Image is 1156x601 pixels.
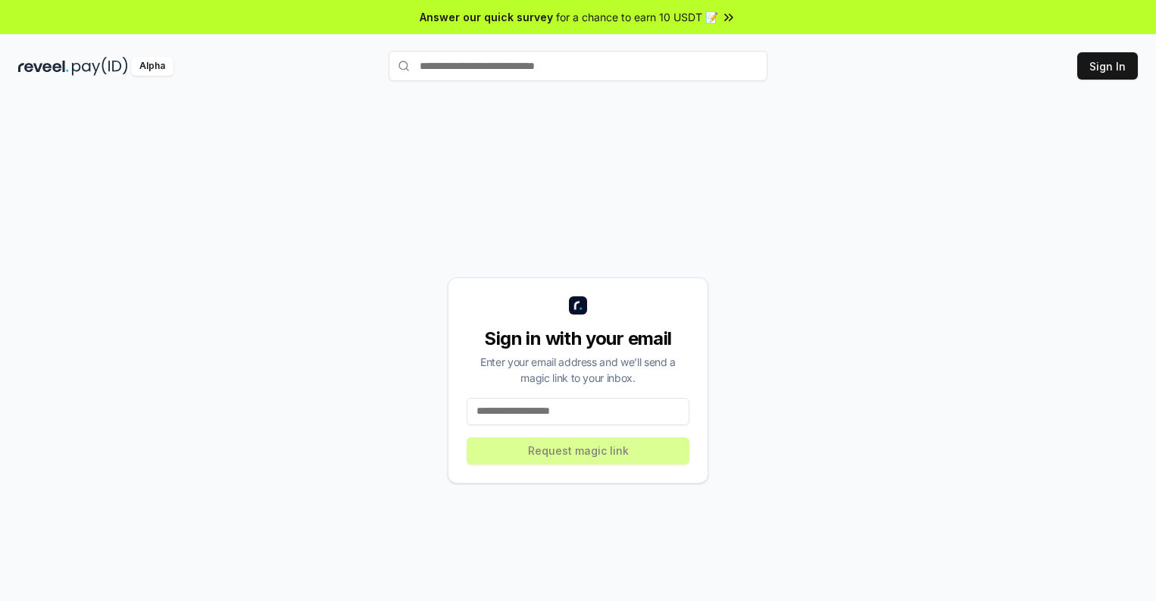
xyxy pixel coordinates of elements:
[131,57,173,76] div: Alpha
[72,57,128,76] img: pay_id
[467,327,689,351] div: Sign in with your email
[18,57,69,76] img: reveel_dark
[467,354,689,386] div: Enter your email address and we’ll send a magic link to your inbox.
[569,296,587,315] img: logo_small
[1077,52,1138,80] button: Sign In
[420,9,553,25] span: Answer our quick survey
[556,9,718,25] span: for a chance to earn 10 USDT 📝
